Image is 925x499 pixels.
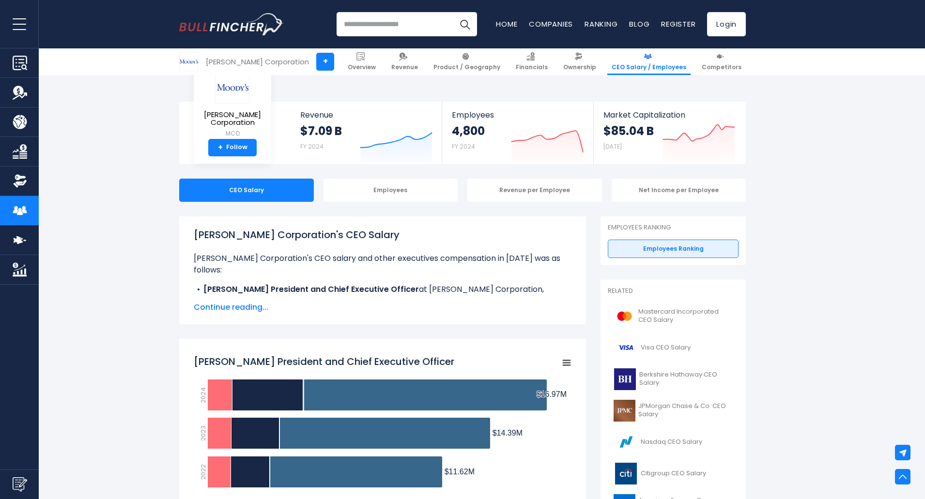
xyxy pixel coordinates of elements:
tspan: $14.39M [493,429,523,437]
small: [DATE] [603,142,622,151]
text: 2023 [199,425,208,441]
span: Mastercard Incorporated CEO Salary [638,308,733,324]
p: Related [608,287,739,295]
strong: 4,800 [452,123,485,138]
span: Market Capitalization [603,110,735,120]
a: Visa CEO Salary [608,334,739,361]
img: BRK-B logo [614,368,636,390]
span: Ownership [563,63,596,71]
a: Companies [529,19,573,29]
img: V logo [614,337,638,359]
a: CEO Salary / Employees [607,48,691,75]
span: Nasdaq CEO Salary [641,438,702,446]
span: [PERSON_NAME] Corporation [201,111,263,127]
a: Revenue $7.09 B FY 2024 [291,102,442,164]
span: CEO Salary / Employees [612,63,686,71]
a: Ownership [559,48,601,75]
div: Revenue per Employee [467,179,602,202]
a: Employees 4,800 FY 2024 [442,102,593,164]
a: Citigroup CEO Salary [608,460,739,487]
h1: [PERSON_NAME] Corporation's CEO Salary [194,227,571,242]
strong: + [218,143,223,152]
div: Employees [324,179,458,202]
a: Overview [343,48,380,75]
text: 2022 [199,464,208,480]
a: + [316,53,334,71]
a: Ranking [585,19,617,29]
p: Employees Ranking [608,224,739,232]
tspan: [PERSON_NAME] President and Chief Executive Officer [194,355,454,368]
tspan: $16.97M [537,390,567,398]
span: Employees [452,110,583,120]
small: FY 2024 [452,142,475,151]
div: CEO Salary [179,179,314,202]
img: MCO logo [216,71,249,104]
a: Home [496,19,517,29]
a: Financials [511,48,552,75]
a: Register [661,19,695,29]
span: Financials [516,63,548,71]
text: 2024 [199,387,208,403]
a: Employees Ranking [608,240,739,258]
span: Citigroup CEO Salary [641,469,706,478]
a: Market Capitalization $85.04 B [DATE] [594,102,745,164]
strong: $85.04 B [603,123,654,138]
img: NDAQ logo [614,431,638,453]
span: Berkshire Hathaway CEO Salary [639,371,733,387]
span: Competitors [702,63,741,71]
a: Competitors [697,48,746,75]
span: Revenue [391,63,418,71]
small: MCO [201,129,263,138]
img: JPM logo [614,400,635,422]
img: MA logo [614,305,635,327]
a: Blog [629,19,649,29]
a: Go to homepage [179,13,283,35]
img: C logo [614,463,638,484]
a: Revenue [387,48,422,75]
div: Net Income per Employee [612,179,746,202]
strong: $7.09 B [300,123,342,138]
span: JPMorgan Chase & Co. CEO Salary [638,402,733,419]
img: Bullfincher logo [179,13,284,35]
span: Overview [348,63,376,71]
a: [PERSON_NAME] Corporation MCO [201,71,264,139]
a: Nasdaq CEO Salary [608,429,739,455]
small: FY 2024 [300,142,324,151]
div: [PERSON_NAME] Corporation [206,56,309,67]
tspan: $11.62M [445,468,475,476]
a: JPMorgan Chase & Co. CEO Salary [608,397,739,424]
img: MCO logo [180,52,198,71]
span: Continue reading... [194,302,571,313]
button: Search [453,12,477,36]
span: Product / Geography [433,63,500,71]
p: [PERSON_NAME] Corporation's CEO salary and other executives compensation in [DATE] was as follows: [194,253,571,276]
a: +Follow [208,139,257,156]
b: [PERSON_NAME] President and Chief Executive Officer [203,284,419,295]
a: Product / Geography [429,48,505,75]
a: Mastercard Incorporated CEO Salary [608,303,739,330]
span: Revenue [300,110,432,120]
span: Visa CEO Salary [641,344,691,352]
img: Ownership [13,174,27,188]
a: Login [707,12,746,36]
a: Berkshire Hathaway CEO Salary [608,366,739,393]
li: at [PERSON_NAME] Corporation, received a total compensation of $16.97 M in [DATE]. [194,284,571,307]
